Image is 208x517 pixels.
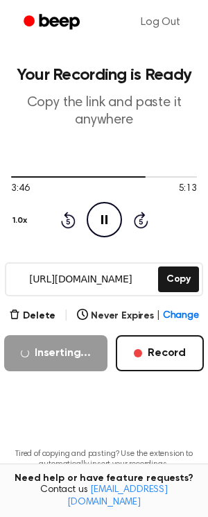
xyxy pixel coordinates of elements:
p: Tired of copying and pasting? Use the extension to automatically insert your recordings. [11,449,197,470]
span: Contact us [8,484,200,509]
h1: Your Recording is Ready [11,67,197,83]
span: 5:13 [179,182,197,196]
a: [EMAIL_ADDRESS][DOMAIN_NAME] [67,485,168,507]
button: Inserting... [4,335,107,371]
span: | [157,309,160,323]
button: Delete [9,309,55,323]
a: Log Out [127,6,194,39]
span: 3:46 [11,182,29,196]
button: Copy [158,266,199,292]
p: Copy the link and paste it anywhere [11,94,197,129]
button: Never Expires|Change [77,309,199,323]
span: Change [163,309,199,323]
span: | [64,307,69,324]
button: Record [116,335,204,371]
button: 1.0x [11,209,32,232]
a: Beep [14,9,92,36]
